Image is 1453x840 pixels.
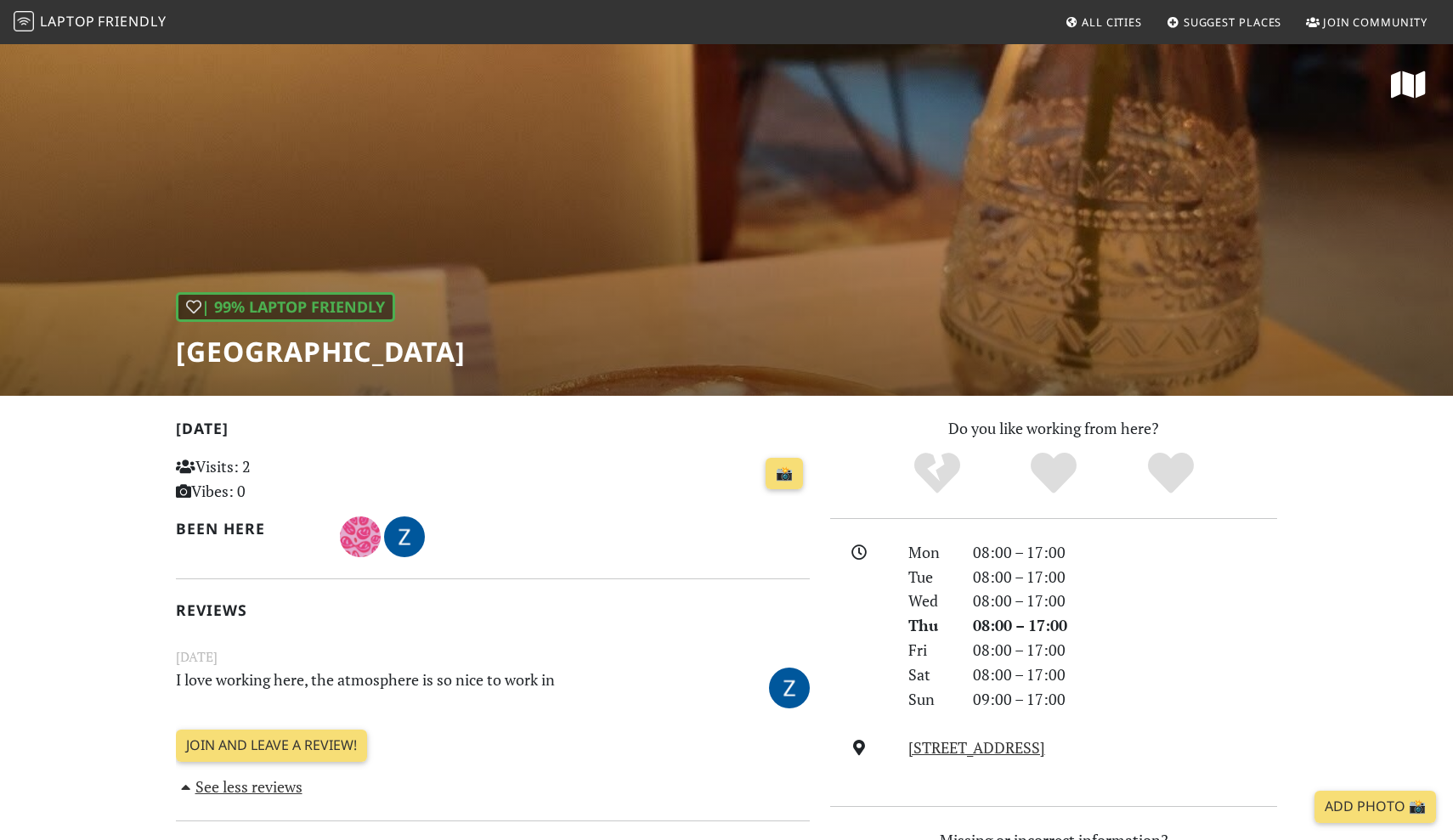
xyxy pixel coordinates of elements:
h1: [GEOGRAPHIC_DATA] [176,335,466,368]
div: Mon [898,540,963,565]
a: [STREET_ADDRESS] [908,737,1045,758]
a: Join Community [1299,7,1434,37]
div: Thu [898,613,963,638]
div: 08:00 – 17:00 [963,638,1287,662]
div: No [879,450,996,497]
img: 5063-zoe.jpg [769,668,810,708]
a: Suggest Places [1160,7,1289,37]
span: Kato van der Pol [340,525,384,545]
div: Tue [898,565,963,589]
span: foodzoen [769,675,810,696]
a: See less reviews [176,776,302,797]
span: Friendly [98,12,166,31]
div: 09:00 – 17:00 [963,687,1287,712]
span: Join Community [1323,14,1428,30]
img: LaptopFriendly [14,11,34,31]
h2: [DATE] [176,420,810,444]
span: All Cities [1082,14,1142,30]
div: 08:00 – 17:00 [963,613,1287,638]
div: 08:00 – 17:00 [963,589,1287,613]
a: Join and leave a review! [176,730,367,762]
div: Fri [898,638,963,662]
p: Visits: 2 Vibes: 0 [176,454,374,504]
small: [DATE] [166,646,820,668]
div: Sat [898,662,963,687]
img: 5615-kato.jpg [340,516,381,557]
div: Sun [898,687,963,712]
p: I love working here, the atmosphere is so nice to work in [166,668,711,706]
div: Definitely! [1112,450,1230,497]
h2: Been here [176,520,319,538]
div: Wed [898,589,963,613]
span: foodzoen [384,525,425,545]
span: Suggest Places [1184,14,1282,30]
div: 08:00 – 17:00 [963,565,1287,589]
img: 5063-zoe.jpg [384,516,425,557]
div: 08:00 – 17:00 [963,662,1287,687]
a: 📸 [766,458,803,490]
a: LaptopFriendly LaptopFriendly [14,8,167,37]
span: Laptop [40,12,95,31]
a: Add Photo 📸 [1314,791,1436,823]
div: | 99% Laptop Friendly [176,292,395,322]
h2: Reviews [176,601,810,619]
p: Do you like working from here? [830,416,1277,441]
div: 08:00 – 17:00 [963,540,1287,565]
a: All Cities [1058,7,1149,37]
div: Yes [995,450,1112,497]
